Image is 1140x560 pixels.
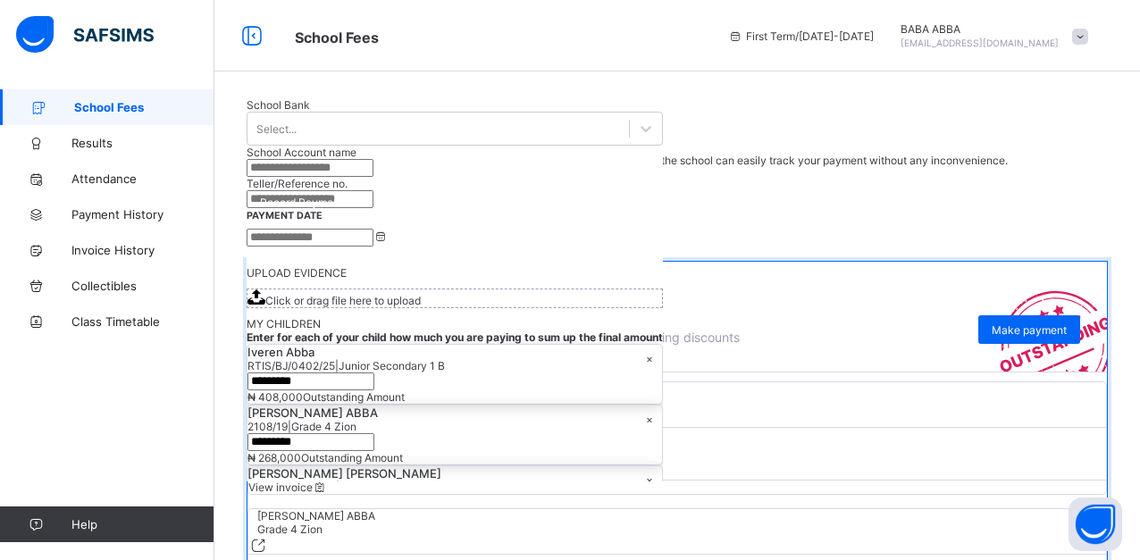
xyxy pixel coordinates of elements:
span: RTIS/BP/0140/22 | Grade 2 Zion [247,481,404,494]
span: Iveren Abba [247,345,445,359]
button: Open asap [1069,497,1122,551]
span: Class Timetable [71,314,214,329]
div: Select... [256,122,297,136]
span: UPLOAD EVIDENCE [247,266,347,280]
span: School Fees [295,29,379,46]
span: [PERSON_NAME] ABBA [257,509,1106,522]
span: Click or drag file here to upload [265,294,421,307]
span: BABA ABBA [901,22,1059,36]
span: Payment History [71,207,214,221]
span: RTIS/BJ/0402/25 | Junior Secondary 1 B [247,359,445,372]
span: School Bank [247,98,310,112]
span: ₦ 268,000 [247,451,301,464]
span: [PERSON_NAME] [PERSON_NAME] [247,466,441,481]
span: [PERSON_NAME] [PERSON_NAME] [257,382,1106,396]
span: Invoice History [71,243,214,257]
div: × [646,413,653,426]
span: Outstanding Amount [301,451,403,464]
span: Grade 4 Zion [257,522,323,536]
span: Make payment [992,323,1067,337]
span: 2108/19 | Grade 4 Zion [247,420,356,433]
span: session/term information [728,29,874,43]
div: × [646,352,653,365]
label: Teller/Reference no. [247,177,348,190]
label: Payment date [247,210,323,221]
img: outstanding-stamp.3c148f88c3ebafa6da95868fa43343a1.svg [977,270,1107,372]
span: Attendance [71,171,214,186]
span: Enter for each of your child how much you are paying to sum up the final amount [247,330,663,344]
span: ₦ 408,000 [247,390,303,404]
span: MY CHILDREN [247,317,321,330]
span: Help [71,517,214,531]
span: View invoice [248,481,328,494]
label: School Account name [247,146,356,159]
div: × [646,473,653,487]
span: [EMAIL_ADDRESS][DOMAIN_NAME] [901,38,1059,48]
div: BABAABBA [892,22,1097,49]
img: safsims [16,16,154,54]
span: Results [71,136,214,150]
span: Collectibles [71,279,214,293]
span: Outstanding Amount [303,390,405,404]
span: School Fees [74,100,214,114]
span: Record Payment [260,196,343,209]
span: Click or drag file here to upload [247,288,663,308]
span: [PERSON_NAME] ABBA [247,405,378,420]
